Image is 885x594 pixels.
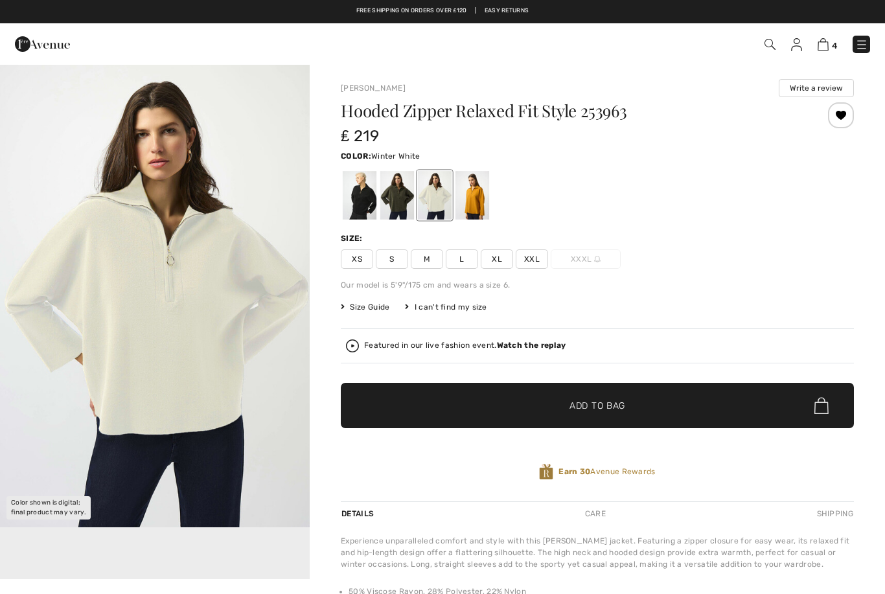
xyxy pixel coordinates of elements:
img: ring-m.svg [594,256,601,262]
a: Easy Returns [485,6,529,16]
img: Bag.svg [814,397,829,414]
span: S [376,249,408,269]
div: I can't find my size [405,301,487,313]
img: Menu [855,38,868,51]
a: 1ère Avenue [15,37,70,49]
a: Free shipping on orders over ₤120 [356,6,467,16]
div: Details [341,502,377,525]
a: 4 [818,36,837,52]
button: Write a review [779,79,854,97]
span: Size Guide [341,301,389,313]
img: Avenue Rewards [539,463,553,481]
div: Avocado [380,171,414,220]
a: [PERSON_NAME] [341,84,406,93]
span: ₤ 219 [341,127,379,145]
span: 4 [832,41,837,51]
img: 1ère Avenue [15,31,70,57]
span: XS [341,249,373,269]
img: Search [764,39,776,50]
span: M [411,249,443,269]
span: Winter White [371,152,420,161]
div: Black [343,171,376,220]
img: Shopping Bag [818,38,829,51]
span: Color: [341,152,371,161]
button: Add to Bag [341,383,854,428]
span: Add to Bag [569,399,625,413]
div: Our model is 5'9"/175 cm and wears a size 6. [341,279,854,291]
div: Medallion [455,171,489,220]
div: Color shown is digital; final product may vary. [6,496,91,520]
strong: Watch the replay [497,341,566,350]
span: | [475,6,476,16]
img: Watch the replay [346,339,359,352]
span: XL [481,249,513,269]
div: Winter White [418,171,452,220]
span: XXXL [551,249,621,269]
div: Experience unparalleled comfort and style with this [PERSON_NAME] jacket. Featuring a zipper clos... [341,535,854,570]
strong: Earn 30 [558,467,590,476]
span: XXL [516,249,548,269]
div: Care [574,502,617,525]
div: Shipping [814,502,854,525]
span: Avenue Rewards [558,466,655,477]
img: My Info [791,38,802,51]
div: Size: [341,233,365,244]
div: Featured in our live fashion event. [364,341,566,350]
span: L [446,249,478,269]
h1: Hooded Zipper Relaxed Fit Style 253963 [341,102,768,119]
